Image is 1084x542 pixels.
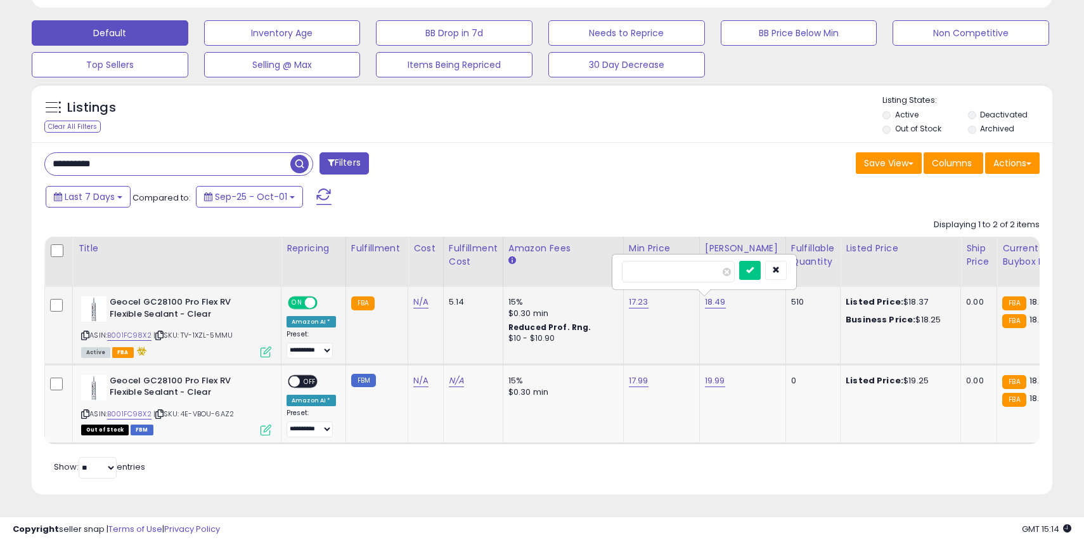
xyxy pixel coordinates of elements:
[81,375,271,434] div: ASIN:
[351,242,403,255] div: Fulfillment
[107,409,152,420] a: B001FC98X2
[413,296,429,308] a: N/A
[966,375,987,387] div: 0.00
[81,296,106,322] img: 41xeBgmD-EL._SL40_.jpg
[449,242,498,268] div: Fulfillment Cost
[1029,374,1049,387] span: 18.37
[131,425,153,435] span: FBM
[81,347,110,358] span: All listings currently available for purchase on Amazon
[196,186,303,208] button: Sep-25 - Oct-01
[966,242,991,268] div: Ship Price
[985,152,1040,174] button: Actions
[846,296,903,308] b: Listed Price:
[108,523,162,535] a: Terms of Use
[791,242,835,268] div: Fulfillable Quantity
[932,157,972,169] span: Columns
[705,242,780,255] div: [PERSON_NAME]
[966,296,987,308] div: 0.00
[629,374,648,387] a: 17.99
[449,296,493,308] div: 5.14
[67,99,116,117] h5: Listings
[846,242,955,255] div: Listed Price
[449,374,464,387] a: N/A
[548,52,705,77] button: 30 Day Decrease
[319,152,369,175] button: Filters
[934,219,1040,231] div: Displaying 1 to 2 of 2 items
[351,374,376,387] small: FBM
[81,425,129,435] span: All listings that are currently out of stock and unavailable for purchase on Amazon
[882,95,1052,107] p: Listing States:
[1029,314,1050,326] span: 18.49
[629,242,694,255] div: Min Price
[46,186,131,208] button: Last 7 Days
[112,347,134,358] span: FBA
[629,296,648,308] a: 17.23
[134,347,147,355] i: hazardous material
[204,20,361,46] button: Inventory Age
[508,387,614,398] div: $0.30 min
[81,375,106,400] img: 41xeBgmD-EL._SL40_.jpg
[316,298,336,308] span: OFF
[1029,392,1050,404] span: 18.49
[153,409,234,419] span: | SKU: 4E-VBOU-6AZ2
[204,52,361,77] button: Selling @ Max
[508,322,591,333] b: Reduced Prof. Rng.
[413,374,429,387] a: N/A
[846,296,951,308] div: $18.37
[1022,523,1071,535] span: 2025-10-9 15:14 GMT
[846,374,903,387] b: Listed Price:
[791,375,830,387] div: 0
[508,255,516,267] small: Amazon Fees.
[980,123,1014,134] label: Archived
[1002,296,1026,310] small: FBA
[107,330,152,341] a: B001FC98X2
[215,190,287,203] span: Sep-25 - Oct-01
[376,52,532,77] button: Items Being Repriced
[110,375,264,402] b: Geocel GC28100 Pro Flex RV Flexible Sealant - Clear
[705,296,726,308] a: 18.49
[65,190,115,203] span: Last 7 Days
[846,314,951,326] div: $18.25
[1029,296,1049,308] span: 18.37
[44,121,101,133] div: Clear All Filters
[287,242,340,255] div: Repricing
[287,330,336,359] div: Preset:
[846,375,951,387] div: $19.25
[300,376,320,387] span: OFF
[32,20,188,46] button: Default
[705,374,725,387] a: 19.99
[164,523,220,535] a: Privacy Policy
[413,242,438,255] div: Cost
[548,20,705,46] button: Needs to Reprice
[287,316,336,327] div: Amazon AI *
[351,296,375,310] small: FBA
[1002,375,1026,389] small: FBA
[287,395,336,406] div: Amazon AI *
[791,296,830,308] div: 510
[1002,393,1026,407] small: FBA
[132,192,191,204] span: Compared to:
[32,52,188,77] button: Top Sellers
[54,461,145,473] span: Show: entries
[13,523,59,535] strong: Copyright
[895,123,941,134] label: Out of Stock
[508,375,614,387] div: 15%
[1002,242,1068,268] div: Current Buybox Price
[893,20,1049,46] button: Non Competitive
[1002,314,1026,328] small: FBA
[81,296,271,356] div: ASIN:
[721,20,877,46] button: BB Price Below Min
[78,242,276,255] div: Title
[153,330,233,340] span: | SKU: TV-1XZL-5MMU
[13,524,220,536] div: seller snap | |
[508,308,614,319] div: $0.30 min
[856,152,922,174] button: Save View
[508,333,614,344] div: $10 - $10.90
[289,298,305,308] span: ON
[508,242,618,255] div: Amazon Fees
[287,409,336,437] div: Preset:
[980,109,1028,120] label: Deactivated
[895,109,919,120] label: Active
[846,314,915,326] b: Business Price:
[376,20,532,46] button: BB Drop in 7d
